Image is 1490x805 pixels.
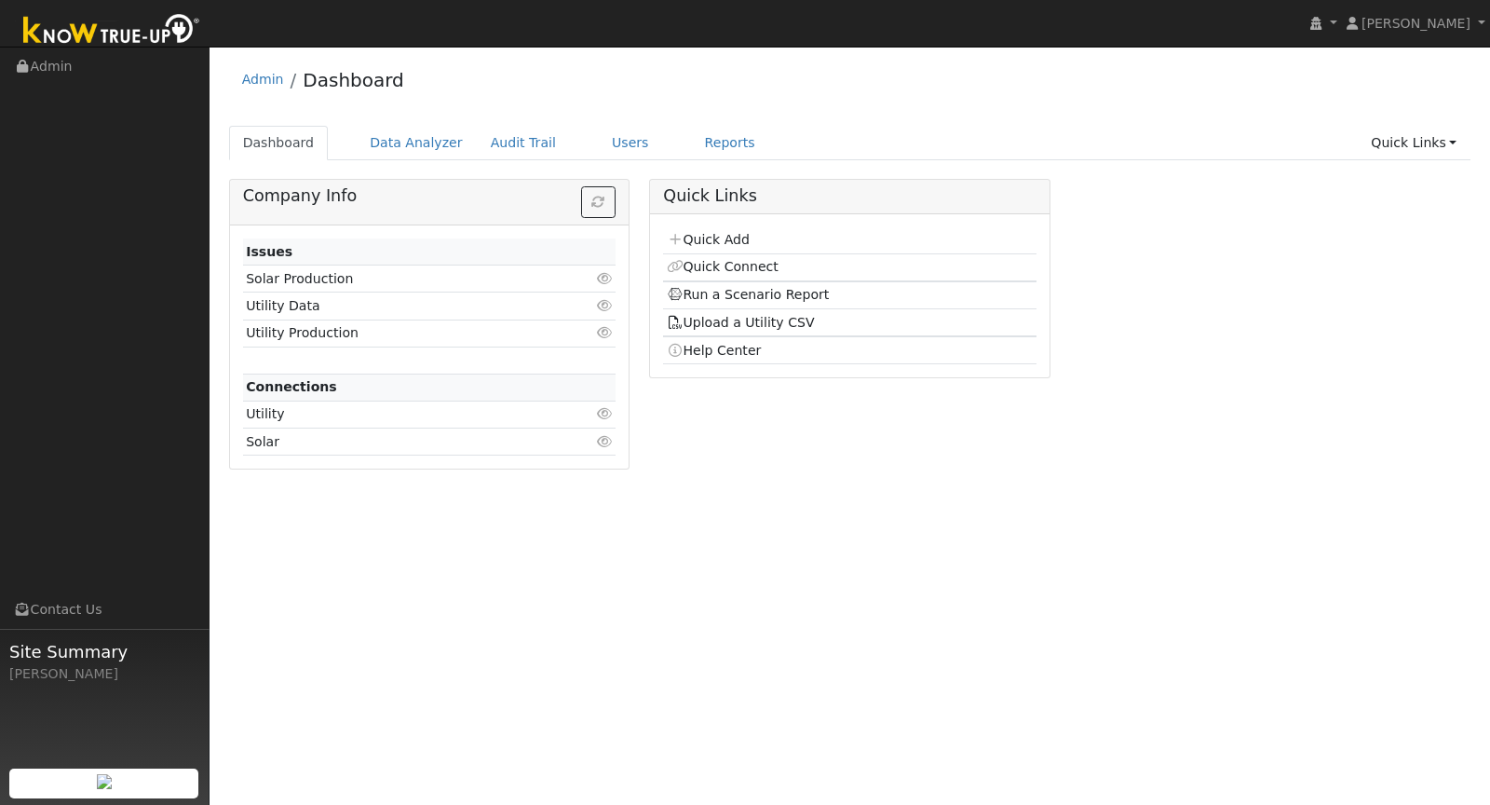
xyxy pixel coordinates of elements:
div: [PERSON_NAME] [9,664,199,684]
a: Upload a Utility CSV [667,315,815,330]
td: Utility Data [243,293,556,320]
img: retrieve [97,774,112,789]
td: Utility Production [243,320,556,347]
a: Dashboard [229,126,329,160]
a: Quick Links [1357,126,1470,160]
i: Click to view [596,299,613,312]
a: Quick Connect [667,259,779,274]
a: Run a Scenario Report [667,287,830,302]
td: Solar Production [243,266,556,293]
a: Admin [242,72,284,87]
a: Help Center [667,343,762,358]
strong: Issues [246,244,292,259]
i: Click to view [596,407,613,420]
h5: Company Info [243,186,616,206]
span: [PERSON_NAME] [1361,16,1470,31]
a: Quick Add [667,232,750,247]
h5: Quick Links [663,186,1036,206]
img: Know True-Up [14,10,210,52]
td: Solar [243,429,556,456]
i: Click to view [596,435,613,448]
a: Reports [691,126,769,160]
strong: Connections [246,379,337,394]
span: Site Summary [9,639,199,664]
a: Users [598,126,663,160]
a: Dashboard [303,69,404,91]
td: Utility [243,401,556,428]
a: Audit Trail [477,126,570,160]
a: Data Analyzer [356,126,477,160]
i: Click to view [596,326,613,339]
i: Click to view [596,272,613,285]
